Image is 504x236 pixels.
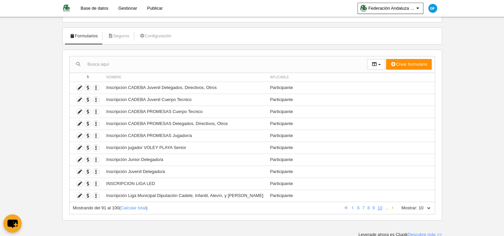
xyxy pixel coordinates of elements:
td: Participante [267,82,435,94]
td: Participante [267,106,435,118]
td: Participante [267,142,435,154]
span: Mostrando del 91 al 100 [73,205,119,210]
li: … [385,205,389,211]
td: Participante [267,178,435,190]
td: INSCRIPCION LIGA LED [103,178,267,190]
a: 6 [356,205,361,210]
a: Formularios [66,31,102,41]
a: Federación Andaluza de Voleibol [357,3,423,14]
button: Crear formulario [386,59,431,70]
td: Inscripción jugador VOLEY PLAYA Senior [103,142,267,154]
td: Inscripción Juvenil Delegado/a [103,166,267,178]
a: 10 [376,205,383,210]
td: Participante [267,166,435,178]
img: c2l6ZT0zMHgzMCZmcz05JnRleHQ9RFAmYmc9MDM5YmU1.png [428,4,437,13]
button: chat-button [3,214,22,233]
td: Inscripcion CADEBA Juvenil Delegados, Directivos, Otros [103,82,267,94]
td: Inscripción Liga Municipal Diputación Cadete, Infantil, Alevín, y [PERSON_NAME] [103,190,267,202]
td: Inscripción Junior Delegado/a [103,154,267,166]
span: Aplicable [270,75,289,79]
td: Inscripcion CADEBA PROMESAS Delegados, Directivos, Otros [103,118,267,130]
a: Seguros [104,31,133,41]
td: Participante [267,154,435,166]
div: ( ) [73,205,340,211]
td: Participante [267,190,435,202]
a: 9 [371,205,376,210]
a: Calcular total [121,205,146,210]
a: 7 [361,205,366,210]
label: Mostrar: [395,205,417,211]
td: Inscripción CADEBA PROMESAS Jugador/a [103,130,267,142]
span: Federación Andaluza de Voleibol [368,5,415,12]
span: Nombre [106,75,122,79]
td: Inscripcion CADEBA PROMESAS Cuerpo Tecnico [103,106,267,118]
input: Busca aquí [70,59,367,69]
a: Configuración [136,31,175,41]
td: Inscripcion CADEBA Juvenil Cuerpo Tecnico [103,94,267,106]
img: Oap74nFcuaE6.30x30.jpg [360,5,367,12]
img: Federación Andaluza de Voleibol [62,4,70,12]
td: Participante [267,130,435,142]
a: 8 [366,205,371,210]
td: Participante [267,118,435,130]
td: Participante [267,94,435,106]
